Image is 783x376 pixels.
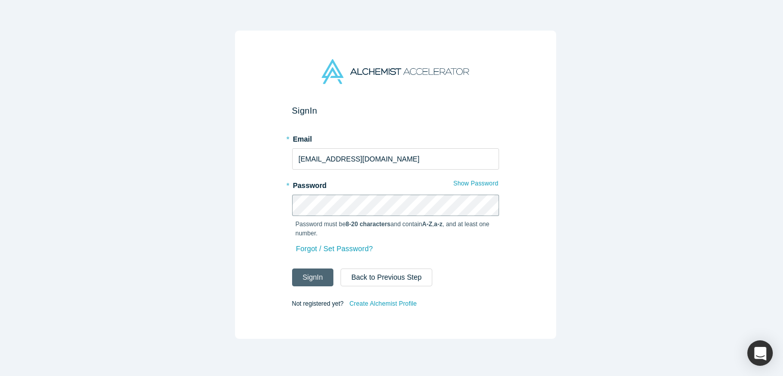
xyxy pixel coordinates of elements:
a: Create Alchemist Profile [349,297,417,310]
label: Email [292,130,499,145]
label: Password [292,177,499,191]
p: Password must be and contain , , and at least one number. [296,220,495,238]
strong: A-Z [422,221,432,228]
h2: Sign In [292,105,499,116]
img: Alchemist Accelerator Logo [322,59,468,84]
button: SignIn [292,268,334,286]
button: Show Password [453,177,499,190]
strong: a-z [434,221,442,228]
strong: 8-20 characters [346,221,390,228]
button: Back to Previous Step [341,268,432,286]
span: Not registered yet? [292,300,344,307]
a: Forgot / Set Password? [296,240,374,258]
